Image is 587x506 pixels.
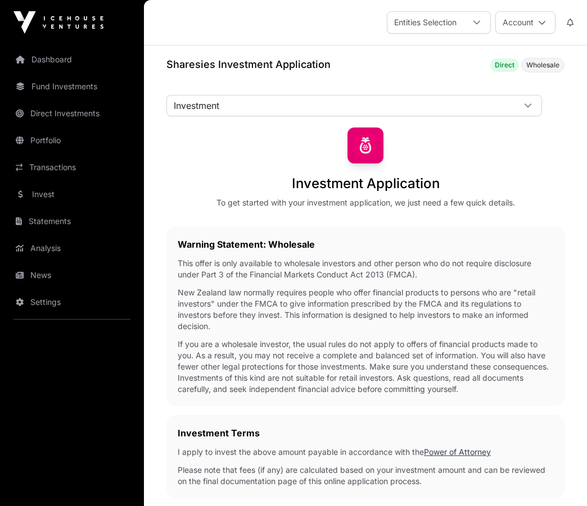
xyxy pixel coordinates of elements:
span: Wholesale [526,61,559,70]
a: Transactions [9,155,135,180]
img: Sharesies [347,127,383,163]
a: Portfolio [9,128,135,153]
div: Entities Selection [387,12,463,33]
p: This offer is only available to wholesale investors and other person who do not require disclosur... [178,258,553,280]
p: Please note that fees (if any) are calculated based on your investment amount and can be reviewed... [178,464,553,487]
img: Icehouse Ventures Logo [13,11,103,34]
p: New Zealand law normally requires people who offer financial products to persons who are "retail ... [178,287,553,332]
p: If you are a wholesale investor, the usual rules do not apply to offers of financial products mad... [178,339,553,395]
p: I apply to invest the above amount payable in accordance with the [178,446,553,458]
h1: Investment Application [292,175,440,193]
a: Invest [9,182,135,207]
div: To get started with your investment application, we just need a few quick details. [216,197,515,208]
a: Analysis [9,236,135,261]
a: Statements [9,209,135,234]
a: Power of Attorney [424,447,491,457]
a: Fund Investments [9,74,135,99]
a: Dashboard [9,47,135,72]
button: Account [495,11,556,34]
span: Direct [495,61,514,70]
a: Direct Investments [9,101,135,126]
a: Settings [9,290,135,314]
span: Investment [167,95,514,116]
a: News [9,263,135,288]
h2: Investment Terms [178,426,553,440]
h2: Warning Statement: Wholesale [178,238,553,251]
h1: Sharesies Investment Application [166,57,331,72]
